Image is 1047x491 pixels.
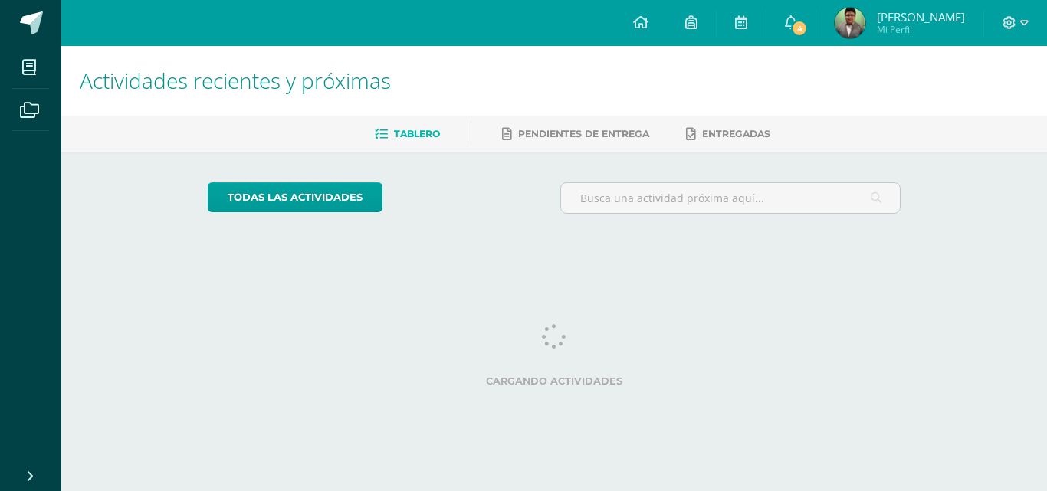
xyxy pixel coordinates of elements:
[375,122,440,146] a: Tablero
[702,128,770,139] span: Entregadas
[791,20,808,37] span: 4
[80,66,391,95] span: Actividades recientes y próximas
[686,122,770,146] a: Entregadas
[561,183,901,213] input: Busca una actividad próxima aquí...
[835,8,865,38] img: 67d654a02a5c17b4279b13e6fcd6368e.png
[394,128,440,139] span: Tablero
[518,128,649,139] span: Pendientes de entrega
[208,182,382,212] a: todas las Actividades
[877,9,965,25] span: [PERSON_NAME]
[208,375,901,387] label: Cargando actividades
[502,122,649,146] a: Pendientes de entrega
[877,23,965,36] span: Mi Perfil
